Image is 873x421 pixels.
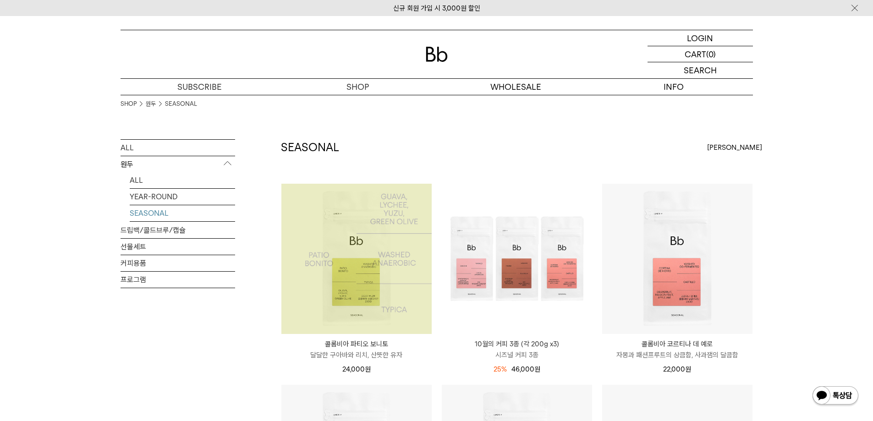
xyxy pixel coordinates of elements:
span: 원 [685,365,691,373]
a: ALL [121,140,235,156]
span: 46,000 [511,365,540,373]
p: 원두 [121,156,235,173]
a: SEASONAL [165,99,197,109]
img: 카카오톡 채널 1:1 채팅 버튼 [812,385,859,407]
a: LOGIN [648,30,753,46]
a: 드립백/콜드브루/캡슐 [121,222,235,238]
img: 10월의 커피 3종 (각 200g x3) [442,184,592,334]
a: SHOP [279,79,437,95]
p: 콜롬비아 파티오 보니토 [281,339,432,350]
p: 달달한 구아바와 리치, 산뜻한 유자 [281,350,432,361]
span: 원 [534,365,540,373]
a: 원두 [146,99,156,109]
a: YEAR-ROUND [130,189,235,205]
p: 콜롬비아 코르티나 데 예로 [602,339,752,350]
a: 커피용품 [121,255,235,271]
img: 콜롬비아 코르티나 데 예로 [602,184,752,334]
span: [PERSON_NAME] [707,142,762,153]
p: 시즈널 커피 3종 [442,350,592,361]
a: SHOP [121,99,137,109]
img: 로고 [426,47,448,62]
h2: SEASONAL [281,140,339,155]
p: 자몽과 패션프루트의 상큼함, 사과잼의 달콤함 [602,350,752,361]
a: 콜롬비아 파티오 보니토 [281,184,432,334]
a: ALL [130,172,235,188]
a: CART (0) [648,46,753,62]
img: 1000001276_add2_03.jpg [281,184,432,334]
p: (0) [706,46,716,62]
a: SEASONAL [130,205,235,221]
p: 10월의 커피 3종 (각 200g x3) [442,339,592,350]
a: 10월의 커피 3종 (각 200g x3) 시즈널 커피 3종 [442,339,592,361]
a: 선물세트 [121,239,235,255]
a: 신규 회원 가입 시 3,000원 할인 [393,4,480,12]
div: 25% [494,364,507,375]
a: SUBSCRIBE [121,79,279,95]
span: 24,000 [342,365,371,373]
a: 콜롬비아 코르티나 데 예로 자몽과 패션프루트의 상큼함, 사과잼의 달콤함 [602,339,752,361]
a: 콜롬비아 파티오 보니토 달달한 구아바와 리치, 산뜻한 유자 [281,339,432,361]
p: WHOLESALE [437,79,595,95]
p: INFO [595,79,753,95]
span: 22,000 [663,365,691,373]
p: CART [685,46,706,62]
span: 원 [365,365,371,373]
p: SEARCH [684,62,717,78]
a: 프로그램 [121,272,235,288]
p: LOGIN [687,30,713,46]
